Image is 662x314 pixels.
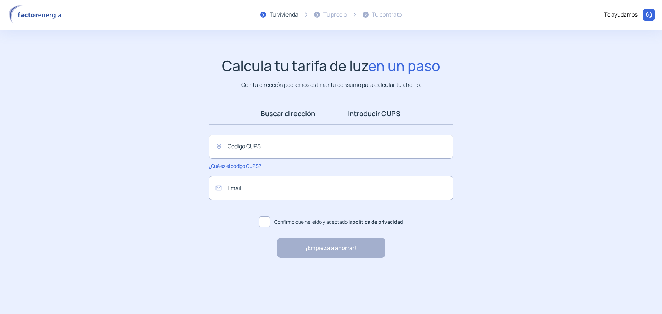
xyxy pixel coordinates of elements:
span: Confirmo que he leído y aceptado la [274,218,403,226]
a: política de privacidad [352,219,403,225]
a: Introducir CUPS [331,103,417,124]
div: Te ayudamos [604,10,638,19]
a: Buscar dirección [245,103,331,124]
span: en un paso [368,56,440,75]
div: Tu precio [323,10,347,19]
span: ¿Qué es el código CUPS? [209,163,261,169]
img: llamar [645,11,652,18]
img: logo factor [7,5,66,25]
p: Con tu dirección podremos estimar tu consumo para calcular tu ahorro. [241,81,421,89]
h1: Calcula tu tarifa de luz [222,57,440,74]
div: Tu vivienda [270,10,298,19]
div: Tu contrato [372,10,402,19]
